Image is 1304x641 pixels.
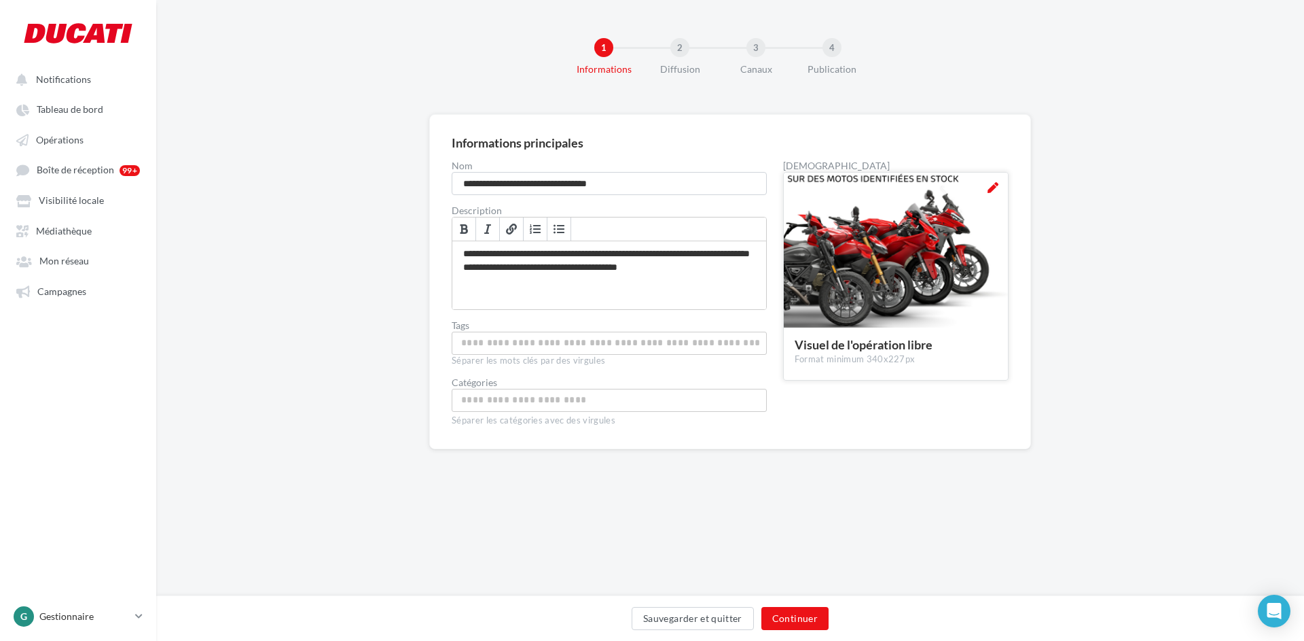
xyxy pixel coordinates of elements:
[39,610,130,623] p: Gestionnaire
[36,134,84,145] span: Opérations
[8,157,148,182] a: Boîte de réception 99+
[452,389,767,412] div: Choisissez une catégorie
[120,165,140,176] div: 99+
[452,412,767,427] div: Séparer les catégories avec des virgules
[39,195,104,207] span: Visibilité locale
[455,335,763,351] input: Permet aux affiliés de trouver l'opération libre plus facilement
[36,225,92,237] span: Médiathèque
[8,188,148,212] a: Visibilité locale
[8,218,148,243] a: Médiathèque
[8,279,148,303] a: Campagnes
[20,610,27,623] span: G
[1258,595,1290,627] div: Open Intercom Messenger
[452,378,767,387] div: Catégories
[8,67,143,91] button: Notifications
[712,63,799,76] div: Canaux
[452,321,767,330] label: Tags
[795,353,997,366] div: Format minimum 340x227px
[476,218,500,241] a: Italic (Ctrl+I)
[452,218,476,241] a: Bold (Ctrl+B)
[789,63,875,76] div: Publication
[594,38,613,57] div: 1
[8,248,148,273] a: Mon réseau
[452,206,767,215] label: Description
[524,218,547,241] a: Insert/Remove Numbered List
[8,97,148,121] a: Tableau de bord
[452,161,767,171] label: Nom
[746,38,765,57] div: 3
[795,339,997,351] div: Visuel de l'opération libre
[37,285,86,297] span: Campagnes
[560,63,647,76] div: Informations
[455,392,763,408] input: Choisissez une catégorie
[632,607,754,630] button: Sauvegarder et quitter
[11,604,145,629] a: G Gestionnaire
[452,332,767,355] div: Permet aux affiliés de trouver l'opération libre plus facilement
[670,38,689,57] div: 2
[452,241,766,309] div: Permet de préciser les enjeux de la campagne à vos affiliés
[452,137,583,149] div: Informations principales
[822,38,841,57] div: 4
[761,607,829,630] button: Continuer
[37,104,103,116] span: Tableau de bord
[36,73,91,85] span: Notifications
[636,63,723,76] div: Diffusion
[39,256,89,267] span: Mon réseau
[452,355,767,367] div: Séparer les mots clés par des virgules
[547,218,571,241] a: Insert/Remove Bulleted List
[783,161,1009,171] div: [DEMOGRAPHIC_DATA]
[500,218,524,241] a: Link
[8,127,148,152] a: Opérations
[37,164,114,176] span: Boîte de réception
